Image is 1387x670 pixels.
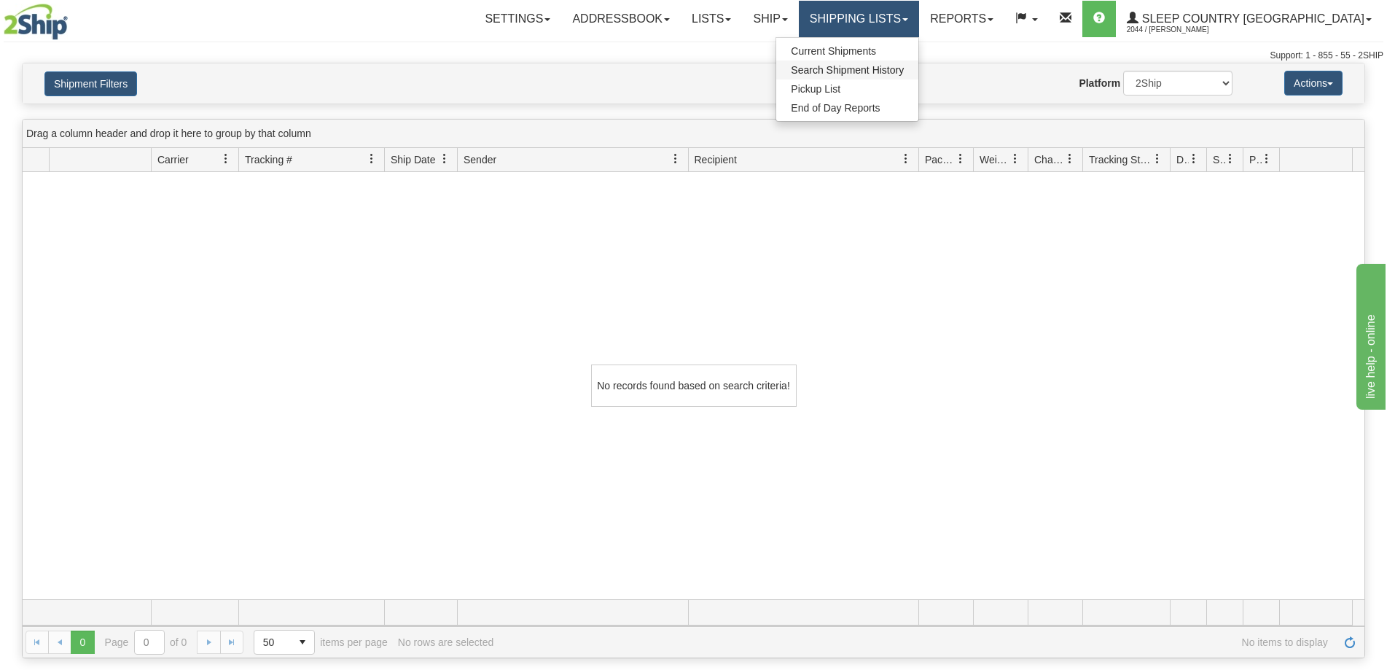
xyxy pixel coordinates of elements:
[925,152,956,167] span: Packages
[1213,152,1225,167] span: Shipment Issues
[359,147,384,171] a: Tracking # filter column settings
[398,636,494,648] div: No rows are selected
[214,147,238,171] a: Carrier filter column settings
[791,64,904,76] span: Search Shipment History
[776,79,918,98] a: Pickup List
[1249,152,1262,167] span: Pickup Status
[948,147,973,171] a: Packages filter column settings
[799,1,919,37] a: Shipping lists
[742,1,798,37] a: Ship
[1079,76,1120,90] label: Platform
[561,1,681,37] a: Addressbook
[245,152,292,167] span: Tracking #
[919,1,1004,37] a: Reports
[254,630,315,655] span: Page sizes drop down
[291,631,314,654] span: select
[44,71,137,96] button: Shipment Filters
[1138,12,1364,25] span: Sleep Country [GEOGRAPHIC_DATA]
[1058,147,1082,171] a: Charge filter column settings
[4,50,1383,62] div: Support: 1 - 855 - 55 - 2SHIP
[1338,631,1361,654] a: Refresh
[1353,260,1386,409] iframe: chat widget
[391,152,435,167] span: Ship Date
[776,98,918,117] a: End of Day Reports
[1003,147,1028,171] a: Weight filter column settings
[105,630,187,655] span: Page of 0
[1034,152,1065,167] span: Charge
[71,631,94,654] span: Page 0
[1089,152,1152,167] span: Tracking Status
[11,9,135,26] div: live help - online
[894,147,918,171] a: Recipient filter column settings
[791,83,840,95] span: Pickup List
[591,365,797,407] div: No records found based on search criteria!
[504,636,1328,648] span: No items to display
[4,4,68,40] img: logo2044.jpg
[464,152,496,167] span: Sender
[23,120,1364,148] div: grid grouping header
[791,102,880,114] span: End of Day Reports
[1145,147,1170,171] a: Tracking Status filter column settings
[1218,147,1243,171] a: Shipment Issues filter column settings
[1254,147,1279,171] a: Pickup Status filter column settings
[663,147,688,171] a: Sender filter column settings
[681,1,742,37] a: Lists
[791,45,876,57] span: Current Shipments
[1284,71,1343,96] button: Actions
[474,1,561,37] a: Settings
[157,152,189,167] span: Carrier
[1127,23,1236,37] span: 2044 / [PERSON_NAME]
[980,152,1010,167] span: Weight
[695,152,737,167] span: Recipient
[254,630,388,655] span: items per page
[1181,147,1206,171] a: Delivery Status filter column settings
[776,61,918,79] a: Search Shipment History
[776,42,918,61] a: Current Shipments
[1116,1,1383,37] a: Sleep Country [GEOGRAPHIC_DATA] 2044 / [PERSON_NAME]
[432,147,457,171] a: Ship Date filter column settings
[263,635,282,650] span: 50
[1176,152,1189,167] span: Delivery Status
